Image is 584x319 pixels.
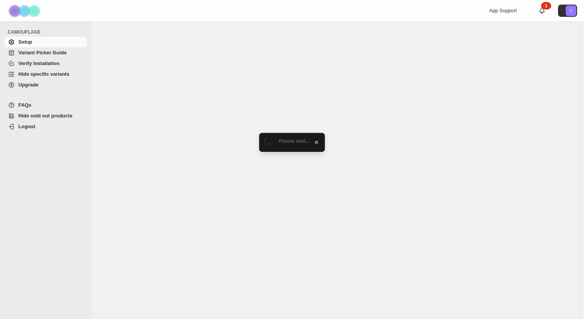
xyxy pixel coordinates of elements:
span: App Support [489,8,517,13]
span: Hide sold out products [18,113,73,119]
span: Verify Installation [18,60,60,66]
span: Logout [18,124,35,129]
a: Verify Installation [5,58,87,69]
a: Upgrade [5,80,87,90]
div: 1 [541,2,551,10]
span: Upgrade [18,82,39,88]
span: Setup [18,39,32,45]
span: Please wait... [279,138,310,144]
a: Setup [5,37,87,47]
span: Avatar with initials S [566,5,576,16]
span: CAMOUFLAGE [8,29,88,35]
img: Camouflage [6,0,44,21]
a: Variant Picker Guide [5,47,87,58]
a: FAQs [5,100,87,111]
a: Logout [5,121,87,132]
a: 1 [538,7,546,15]
span: Variant Picker Guide [18,50,67,55]
text: S [569,8,572,13]
span: Hide specific variants [18,71,70,77]
a: Hide sold out products [5,111,87,121]
a: Hide specific variants [5,69,87,80]
span: FAQs [18,102,31,108]
button: Avatar with initials S [558,5,577,17]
